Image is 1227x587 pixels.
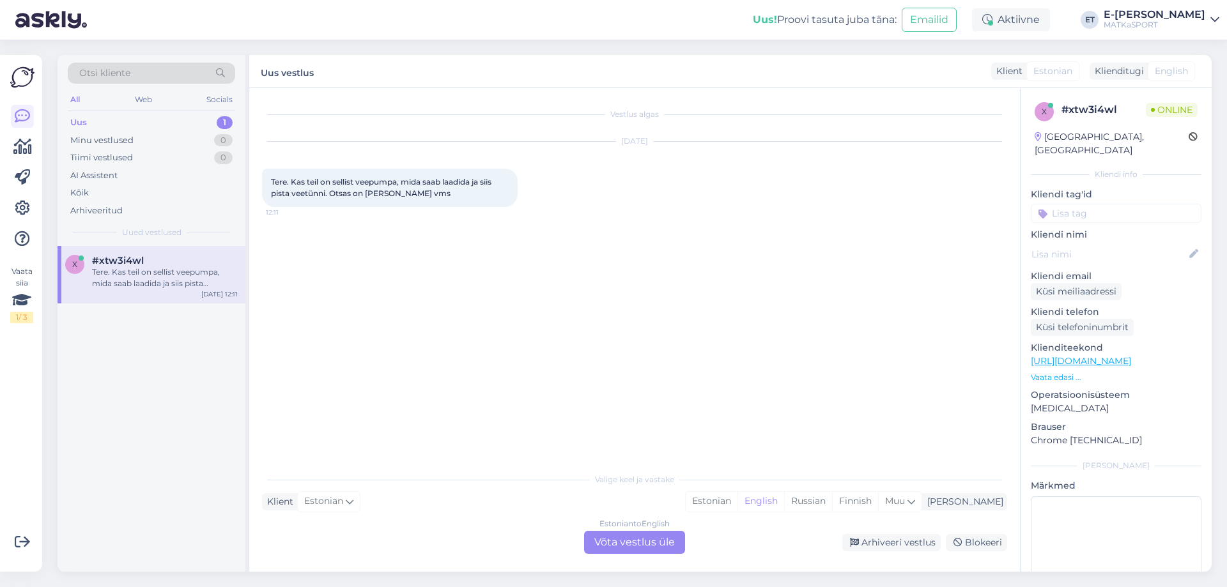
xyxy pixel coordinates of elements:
[271,177,493,198] span: Tere. Kas teil on sellist veepumpa, mida saab laadida ja siis pista veetünni. Otsas on [PERSON_NA...
[261,63,314,80] label: Uus vestlus
[262,495,293,508] div: Klient
[885,495,905,507] span: Muu
[1031,402,1201,415] p: [MEDICAL_DATA]
[737,492,784,511] div: English
[70,187,89,199] div: Kõik
[70,151,133,164] div: Tiimi vestlused
[68,91,82,108] div: All
[70,116,87,129] div: Uus
[1031,247,1187,261] input: Lisa nimi
[753,13,777,26] b: Uus!
[1031,283,1122,300] div: Küsi meiliaadressi
[214,151,233,164] div: 0
[92,266,238,289] div: Tere. Kas teil on sellist veepumpa, mida saab laadida ja siis pista veetünni. Otsas on [PERSON_NA...
[1104,10,1205,20] div: E-[PERSON_NAME]
[217,116,233,129] div: 1
[1035,130,1189,157] div: [GEOGRAPHIC_DATA], [GEOGRAPHIC_DATA]
[201,289,238,299] div: [DATE] 12:11
[922,495,1003,508] div: [PERSON_NAME]
[92,255,144,266] span: #xtw3i4wl
[946,534,1007,551] div: Blokeeri
[79,66,130,80] span: Otsi kliente
[304,494,343,508] span: Estonian
[204,91,235,108] div: Socials
[122,227,181,238] span: Uued vestlused
[1031,420,1201,434] p: Brauser
[584,531,685,554] div: Võta vestlus üle
[686,492,737,511] div: Estonian
[1031,204,1201,223] input: Lisa tag
[1090,65,1144,78] div: Klienditugi
[1031,434,1201,447] p: Chrome [TECHNICAL_ID]
[10,266,33,323] div: Vaata siia
[991,65,1022,78] div: Klient
[1155,65,1188,78] span: English
[1031,188,1201,201] p: Kliendi tag'id
[1033,65,1072,78] span: Estonian
[1042,107,1047,116] span: x
[972,8,1050,31] div: Aktiivne
[1061,102,1146,118] div: # xtw3i4wl
[70,204,123,217] div: Arhiveeritud
[1081,11,1099,29] div: ET
[599,518,670,530] div: Estonian to English
[72,259,77,269] span: x
[262,109,1007,120] div: Vestlus algas
[1031,319,1134,336] div: Küsi telefoninumbrit
[1031,270,1201,283] p: Kliendi email
[10,65,35,89] img: Askly Logo
[1104,10,1219,30] a: E-[PERSON_NAME]MATKaSPORT
[1031,341,1201,354] p: Klienditeekond
[262,474,1007,485] div: Valige keel ja vastake
[1031,372,1201,383] p: Vaata edasi ...
[10,312,33,323] div: 1 / 3
[1031,355,1131,367] a: [URL][DOMAIN_NAME]
[832,492,878,511] div: Finnish
[70,134,134,147] div: Minu vestlused
[1031,305,1201,319] p: Kliendi telefon
[902,8,957,32] button: Emailid
[214,134,233,147] div: 0
[1104,20,1205,30] div: MATKaSPORT
[1031,479,1201,492] p: Märkmed
[1146,103,1198,117] span: Online
[1031,169,1201,180] div: Kliendi info
[262,135,1007,147] div: [DATE]
[1031,388,1201,402] p: Operatsioonisüsteem
[1031,228,1201,241] p: Kliendi nimi
[753,12,897,27] div: Proovi tasuta juba täna:
[132,91,155,108] div: Web
[784,492,832,511] div: Russian
[842,534,941,551] div: Arhiveeri vestlus
[1031,460,1201,471] div: [PERSON_NAME]
[70,169,118,182] div: AI Assistent
[266,208,314,217] span: 12:11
